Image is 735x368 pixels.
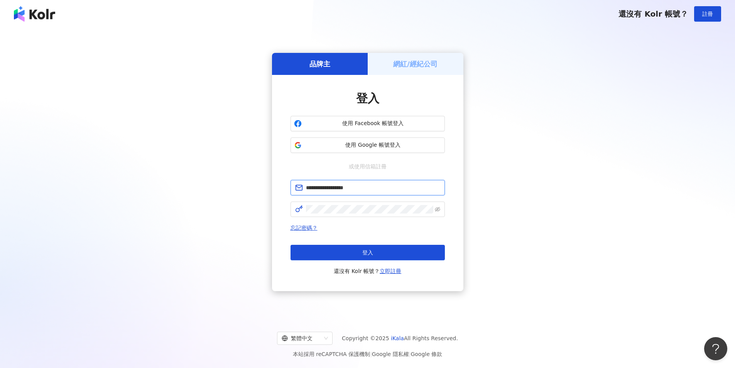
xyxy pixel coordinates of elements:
[343,162,392,171] span: 或使用信箱註冊
[391,335,404,341] a: iKala
[342,334,458,343] span: Copyright © 2025 All Rights Reserved.
[291,245,445,260] button: 登入
[356,92,379,105] span: 登入
[435,207,440,212] span: eye-invisible
[291,225,318,231] a: 忘記密碼？
[702,11,713,17] span: 註冊
[291,116,445,131] button: 使用 Facebook 帳號登入
[411,351,442,357] a: Google 條款
[380,268,401,274] a: 立即註冊
[370,351,372,357] span: |
[704,337,727,360] iframe: Help Scout Beacon - Open
[694,6,721,22] button: 註冊
[309,59,330,69] h5: 品牌主
[291,137,445,153] button: 使用 Google 帳號登入
[362,249,373,256] span: 登入
[305,120,441,127] span: 使用 Facebook 帳號登入
[282,332,321,344] div: 繁體中文
[393,59,438,69] h5: 網紅/經紀公司
[409,351,411,357] span: |
[372,351,409,357] a: Google 隱私權
[618,9,688,19] span: 還沒有 Kolr 帳號？
[14,6,55,22] img: logo
[305,141,441,149] span: 使用 Google 帳號登入
[334,266,402,276] span: 還沒有 Kolr 帳號？
[293,349,442,359] span: 本站採用 reCAPTCHA 保護機制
